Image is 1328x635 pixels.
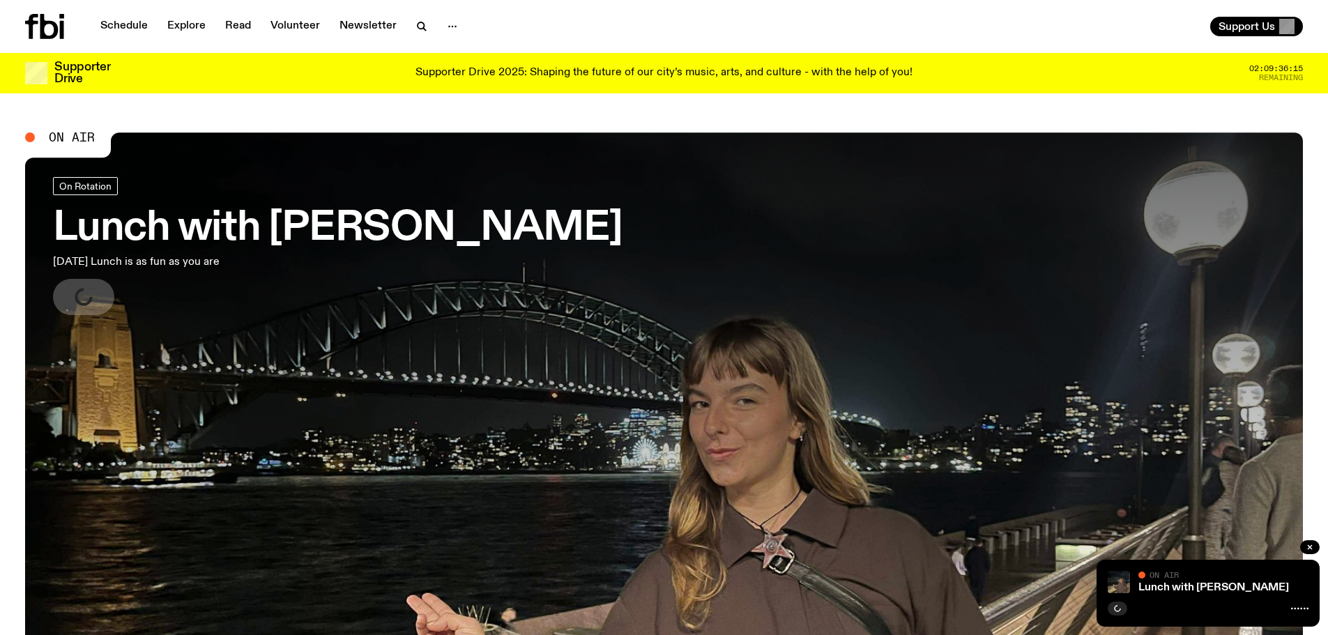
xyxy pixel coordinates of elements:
span: On Air [1150,570,1179,579]
span: On Rotation [59,181,112,191]
p: [DATE] Lunch is as fun as you are [53,254,410,270]
a: Lunch with [PERSON_NAME] [1138,582,1289,593]
img: Izzy Page stands above looking down at Opera Bar. She poses in front of the Harbour Bridge in the... [1108,571,1130,593]
span: 02:09:36:15 [1249,65,1303,72]
span: Support Us [1219,20,1275,33]
a: Lunch with [PERSON_NAME][DATE] Lunch is as fun as you are [53,177,623,315]
a: Volunteer [262,17,328,36]
a: Explore [159,17,214,36]
span: On Air [49,131,95,144]
a: On Rotation [53,177,118,195]
a: Schedule [92,17,156,36]
h3: Supporter Drive [54,61,110,85]
span: Remaining [1259,74,1303,82]
button: Support Us [1210,17,1303,36]
p: Supporter Drive 2025: Shaping the future of our city’s music, arts, and culture - with the help o... [415,67,913,79]
a: Newsletter [331,17,405,36]
a: Read [217,17,259,36]
h3: Lunch with [PERSON_NAME] [53,209,623,248]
